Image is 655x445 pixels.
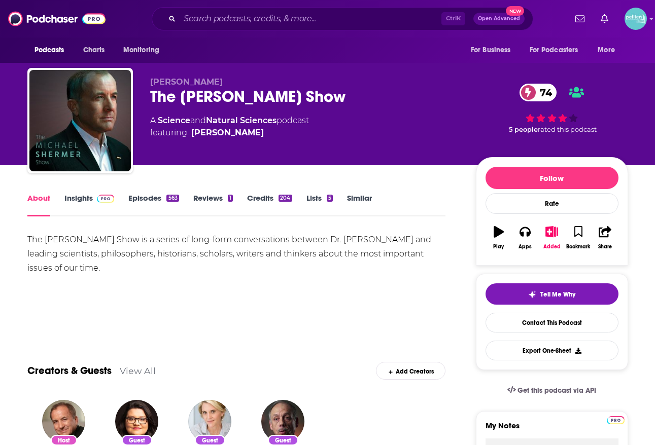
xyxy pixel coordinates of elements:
a: Reviews1 [193,193,233,216]
button: open menu [116,41,173,60]
img: Podchaser Pro [97,195,115,203]
a: InsightsPodchaser Pro [64,193,115,216]
div: Play [493,244,504,250]
div: 74 5 peoplerated this podcast [476,77,628,140]
img: Meghan Daum [188,400,231,443]
span: Get this podcast via API [518,386,596,395]
button: Bookmark [565,219,592,256]
div: Add Creators [376,362,445,380]
span: 74 [530,84,557,101]
a: Get this podcast via API [499,378,605,403]
a: View All [120,365,156,376]
span: Open Advanced [478,16,520,21]
img: Podchaser Pro [607,416,625,424]
a: Contact This Podcast [486,313,618,332]
a: Creators & Guests [27,364,112,377]
div: 204 [279,195,292,202]
input: Search podcasts, credits, & more... [180,11,441,27]
img: Podchaser - Follow, Share and Rate Podcasts [8,9,106,28]
button: Open AdvancedNew [473,13,525,25]
a: Charts [77,41,111,60]
span: New [506,6,524,16]
img: The Michael Shermer Show [29,70,131,171]
span: featuring [150,127,309,139]
img: tell me why sparkle [528,290,536,299]
span: More [598,43,615,57]
span: [PERSON_NAME] [150,77,223,87]
img: Robert Powell [261,400,304,443]
span: Charts [83,43,105,57]
span: rated this podcast [538,126,597,133]
button: open menu [464,41,524,60]
a: Credits204 [247,193,292,216]
a: Michael Shermer [191,127,264,139]
button: tell me why sparkleTell Me Why [486,283,618,305]
a: Pro website [607,415,625,424]
span: Logged in as JessicaPellien [625,8,647,30]
button: open menu [27,41,78,60]
a: Similar [347,193,372,216]
button: Play [486,219,512,256]
span: and [190,116,206,125]
button: Share [592,219,618,256]
img: Helen Pluckrose [115,400,158,443]
div: Bookmark [566,244,590,250]
a: Show notifications dropdown [571,10,589,27]
button: Export One-Sheet [486,341,618,360]
span: 5 people [509,126,538,133]
div: A podcast [150,115,309,139]
div: Rate [486,193,618,214]
span: Monitoring [123,43,159,57]
a: Natural Sciences [206,116,277,125]
a: Episodes563 [128,193,179,216]
button: Follow [486,167,618,189]
a: About [27,193,50,216]
div: Added [543,244,561,250]
div: Search podcasts, credits, & more... [152,7,533,30]
div: The [PERSON_NAME] Show is a series of long-form conversations between Dr. [PERSON_NAME] and leadi... [27,233,446,275]
button: Added [538,219,565,256]
div: 5 [327,195,333,202]
button: Show profile menu [625,8,647,30]
button: open menu [523,41,593,60]
button: open menu [591,41,628,60]
span: Ctrl K [441,12,465,25]
div: Apps [519,244,532,250]
a: Show notifications dropdown [597,10,612,27]
button: Apps [512,219,538,256]
div: Share [598,244,612,250]
a: Science [158,116,190,125]
span: For Podcasters [530,43,578,57]
span: For Business [471,43,511,57]
span: Tell Me Why [540,290,575,299]
div: 563 [166,195,179,202]
div: 1 [228,195,233,202]
a: 74 [520,84,557,101]
img: User Profile [625,8,647,30]
a: Lists5 [306,193,333,216]
img: Michael Shermer [42,400,85,443]
label: My Notes [486,421,618,438]
span: Podcasts [35,43,64,57]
